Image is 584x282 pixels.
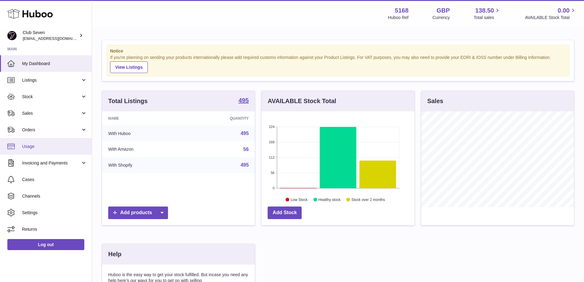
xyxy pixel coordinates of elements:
[474,15,501,21] span: Total sales
[433,15,450,21] div: Currency
[268,97,336,105] h3: AVAILABLE Stock Total
[22,144,87,149] span: Usage
[22,77,81,83] span: Listings
[108,97,148,105] h3: Total Listings
[558,6,570,15] span: 0.00
[241,162,249,168] a: 495
[395,6,409,15] strong: 5168
[23,36,90,41] span: [EMAIL_ADDRESS][DOMAIN_NAME]
[525,6,577,21] a: 0.00 AVAILABLE Stock Total
[22,177,87,183] span: Cases
[474,6,501,21] a: 138.50 Total sales
[22,61,87,67] span: My Dashboard
[273,186,275,190] text: 0
[108,207,168,219] a: Add products
[269,125,274,129] text: 224
[243,147,249,152] a: 56
[110,48,566,54] strong: Notice
[22,127,81,133] span: Orders
[291,197,308,202] text: Low Stock
[22,160,81,166] span: Invoicing and Payments
[22,210,87,216] span: Settings
[437,6,450,15] strong: GBP
[110,61,148,73] a: View Listings
[22,226,87,232] span: Returns
[7,31,17,40] img: info@wearclubseven.com
[475,6,494,15] span: 138.50
[352,197,385,202] text: Stock over 2 months
[239,97,249,103] strong: 495
[269,156,274,159] text: 112
[7,239,84,250] a: Log out
[23,30,78,41] div: Club Seven
[241,131,249,136] a: 495
[319,197,341,202] text: Healthy stock
[108,250,121,258] h3: Help
[271,171,275,175] text: 56
[102,111,186,126] th: Name
[186,111,255,126] th: Quantity
[388,15,409,21] div: Huboo Ref
[268,207,302,219] a: Add Stock
[269,140,274,144] text: 168
[102,126,186,141] td: With Huboo
[102,141,186,157] td: With Amazon
[22,193,87,199] span: Channels
[525,15,577,21] span: AVAILABLE Stock Total
[239,97,249,105] a: 495
[22,110,81,116] span: Sales
[22,94,81,100] span: Stock
[110,55,566,73] div: If you're planning on sending your products internationally please add required customs informati...
[102,157,186,173] td: With Shopify
[427,97,443,105] h3: Sales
